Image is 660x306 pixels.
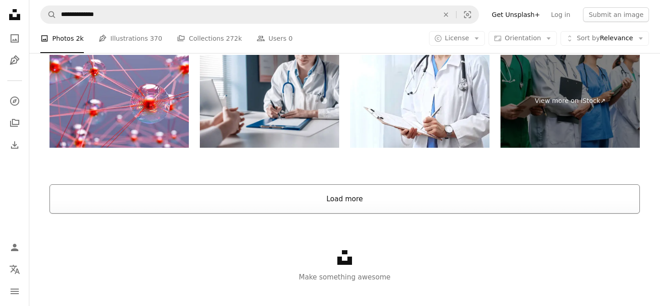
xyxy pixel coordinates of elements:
button: Submit an image [583,7,649,22]
img: Abstract connection glass spheres [49,55,189,148]
button: Search Unsplash [41,6,56,23]
p: Make something awesome [29,272,660,283]
a: Illustrations [5,51,24,70]
button: Clear [436,6,456,23]
span: Orientation [505,34,541,42]
a: Collections [5,114,24,132]
span: 0 [288,33,292,43]
img: Doctor writing a medical prescription [200,55,339,148]
button: License [429,31,485,46]
a: Log in / Sign up [5,238,24,257]
img: Doctor woman taking notes on clipboard. Close-up of a unrecognizable female professional filling ... [350,55,489,148]
a: Explore [5,92,24,110]
button: Visual search [456,6,478,23]
span: Sort by [577,34,599,42]
a: Log in [545,7,576,22]
span: License [445,34,469,42]
a: Users 0 [257,24,293,53]
span: 370 [150,33,162,43]
a: View more on iStock↗ [500,55,640,148]
button: Sort byRelevance [561,31,649,46]
button: Orientation [489,31,557,46]
a: Download History [5,136,24,154]
form: Find visuals sitewide [40,5,479,24]
button: Menu [5,282,24,301]
a: Collections 272k [177,24,242,53]
span: 272k [226,33,242,43]
a: Get Unsplash+ [486,7,545,22]
a: Photos [5,29,24,48]
span: Relevance [577,34,633,43]
button: Load more [49,184,640,214]
button: Language [5,260,24,279]
a: Illustrations 370 [99,24,162,53]
a: Home — Unsplash [5,5,24,26]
